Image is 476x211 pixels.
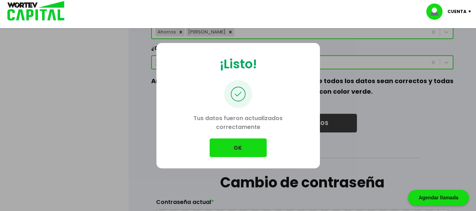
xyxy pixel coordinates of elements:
[426,4,447,20] img: profile-image
[210,138,267,157] button: OK
[220,54,257,74] p: ¡Listo!
[168,108,309,138] p: Tus datos fueron actualizados correctamente
[466,11,476,13] img: icon-down
[224,80,252,108] img: palomita
[408,190,469,206] div: Agendar llamada
[447,6,466,17] p: Cuenta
